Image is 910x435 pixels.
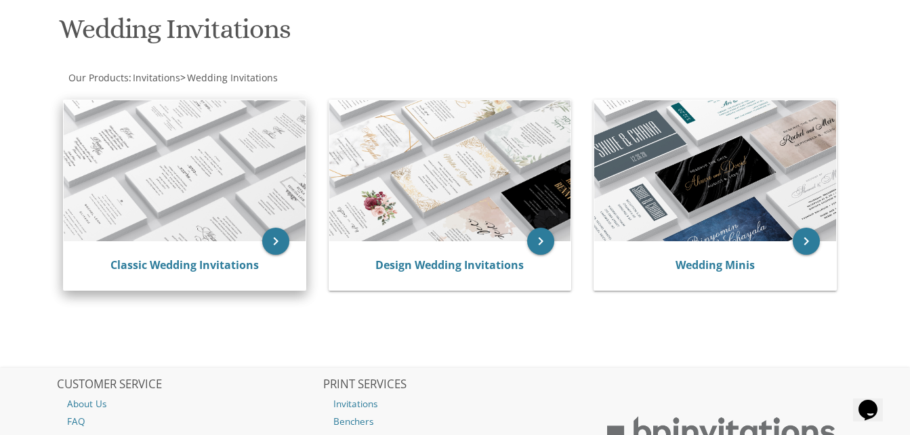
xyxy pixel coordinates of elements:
h1: Wedding Invitations [59,14,580,54]
a: Benchers [323,413,587,430]
a: keyboard_arrow_right [262,228,289,255]
img: Design Wedding Invitations [329,100,571,241]
span: Wedding Invitations [187,71,278,84]
a: Design Wedding Invitations [375,257,524,272]
a: Invitations [131,71,180,84]
div: : [57,71,455,85]
a: About Us [57,395,321,413]
a: Wedding Minis [676,257,755,272]
img: Classic Wedding Invitations [64,100,306,241]
a: keyboard_arrow_right [527,228,554,255]
a: Wedding Invitations [186,71,278,84]
img: Wedding Minis [594,100,836,241]
a: Classic Wedding Invitations [110,257,259,272]
h2: CUSTOMER SERVICE [57,378,321,392]
a: Invitations [323,395,587,413]
iframe: chat widget [853,381,896,421]
a: FAQ [57,413,321,430]
a: Our Products [67,71,129,84]
span: Invitations [133,71,180,84]
a: keyboard_arrow_right [793,228,820,255]
span: > [180,71,278,84]
h2: PRINT SERVICES [323,378,587,392]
